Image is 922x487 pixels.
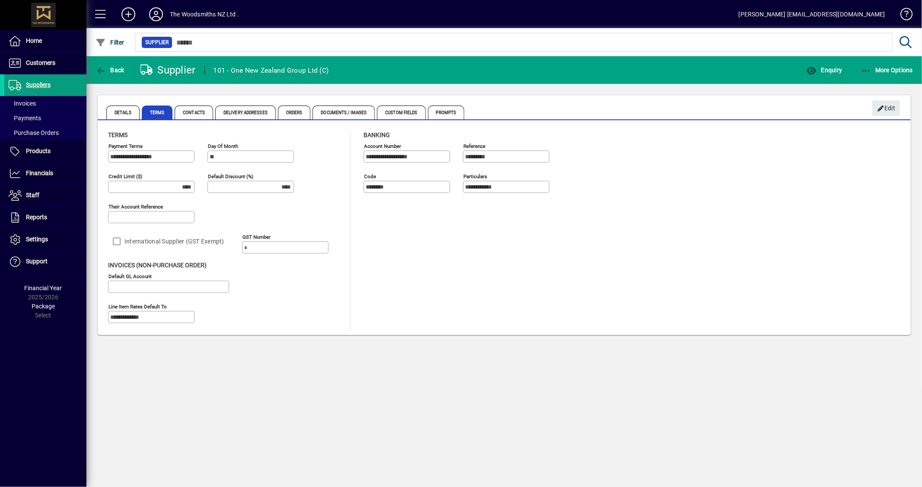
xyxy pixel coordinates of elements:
[170,7,239,21] div: The Woodsmiths NZ Ltd .
[278,106,311,119] span: Orders
[26,214,47,221] span: Reports
[4,229,86,250] a: Settings
[4,125,86,140] a: Purchase Orders
[4,185,86,206] a: Staff
[175,106,213,119] span: Contacts
[804,62,844,78] button: Enquiry
[86,62,134,78] app-page-header-button: Back
[4,141,86,162] a: Products
[4,52,86,74] a: Customers
[4,163,86,184] a: Financials
[32,303,55,310] span: Package
[4,30,86,52] a: Home
[145,38,169,47] span: Supplier
[463,173,487,179] mat-label: Particulars
[108,262,207,269] span: Invoices (non-purchase order)
[364,173,376,179] mat-label: Code
[877,101,896,115] span: Edit
[858,62,916,78] button: More Options
[26,147,51,154] span: Products
[26,258,48,265] span: Support
[108,304,167,310] mat-label: Line Item Rates Default To
[96,67,124,74] span: Back
[4,96,86,111] a: Invoices
[96,39,124,46] span: Filter
[861,67,913,74] span: More Options
[142,6,170,22] button: Profile
[108,173,142,179] mat-label: Credit Limit ($)
[93,35,127,50] button: Filter
[4,251,86,272] a: Support
[106,106,140,119] span: Details
[463,143,485,149] mat-label: Reference
[115,6,142,22] button: Add
[108,204,163,210] mat-label: Their Account Reference
[26,236,48,243] span: Settings
[26,192,39,199] span: Staff
[9,129,59,136] span: Purchase Orders
[364,131,390,138] span: Banking
[208,143,238,149] mat-label: Day of month
[242,234,271,240] mat-label: GST Number
[806,67,842,74] span: Enquiry
[215,106,276,119] span: Delivery Addresses
[93,62,127,78] button: Back
[428,106,465,119] span: Prompts
[9,100,36,107] span: Invoices
[25,285,62,292] span: Financial Year
[9,115,41,122] span: Payments
[377,106,425,119] span: Custom Fields
[364,143,401,149] mat-label: Account number
[142,106,173,119] span: Terms
[739,7,885,21] div: [PERSON_NAME] [EMAIL_ADDRESS][DOMAIN_NAME]
[208,173,253,179] mat-label: Default Discount (%)
[26,59,55,66] span: Customers
[108,273,152,279] mat-label: Default GL Account
[894,2,911,30] a: Knowledge Base
[872,100,900,116] button: Edit
[26,170,53,176] span: Financials
[4,207,86,228] a: Reports
[108,143,143,149] mat-label: Payment Terms
[214,64,329,77] div: 101 - One New Zealand Group Ltd (C)
[26,37,42,44] span: Home
[108,131,128,138] span: Terms
[313,106,375,119] span: Documents / Images
[140,63,196,77] div: Supplier
[4,111,86,125] a: Payments
[26,81,51,88] span: Suppliers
